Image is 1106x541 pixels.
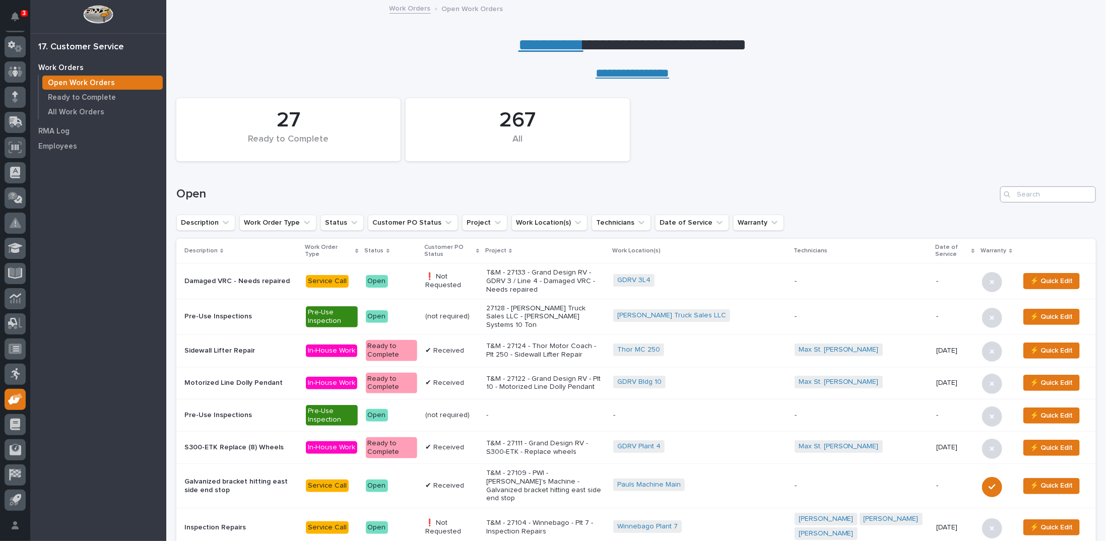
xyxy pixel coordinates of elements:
[1023,440,1080,456] button: ⚡ Quick Edit
[613,411,787,420] p: -
[1023,309,1080,325] button: ⚡ Quick Edit
[305,242,353,260] p: Work Order Type
[424,242,474,260] p: Customer PO Status
[799,529,854,538] a: [PERSON_NAME]
[366,340,417,361] div: Ready to Complete
[306,441,357,454] div: In-House Work
[795,312,928,321] p: -
[184,245,218,256] p: Description
[184,411,298,420] p: Pre-Use Inspections
[176,299,1096,335] tr: Pre-Use InspectionsPre-Use InspectionOpen(not required)27128 - [PERSON_NAME] Truck Sales LLC - [P...
[5,6,26,27] button: Notifications
[485,245,506,256] p: Project
[1030,275,1073,287] span: ⚡ Quick Edit
[30,139,166,154] a: Employees
[425,411,478,420] p: (not required)
[39,105,166,119] a: All Work Orders
[366,409,388,422] div: Open
[425,312,478,321] p: (not required)
[83,5,113,24] img: Workspace Logo
[30,60,166,75] a: Work Orders
[1023,519,1080,535] button: ⚡ Quick Edit
[612,245,661,256] p: Work Location(s)
[39,76,166,90] a: Open Work Orders
[239,215,316,231] button: Work Order Type
[389,2,431,14] a: Work Orders
[1023,478,1080,494] button: ⚡ Quick Edit
[617,378,662,386] a: GDRV Bldg 10
[176,263,1096,299] tr: Damaged VRC - Needs repairedService CallOpen❗ Not RequestedT&M - 27133 - Grand Design RV - GDRV 3...
[617,522,678,531] a: Winnebago Plant 7
[176,367,1096,399] tr: Motorized Line Dolly PendantIn-House WorkReady to Complete✔ ReceivedT&M - 27122 - Grand Design RV...
[38,142,77,151] p: Employees
[936,523,973,532] p: [DATE]
[193,108,383,133] div: 27
[306,377,357,389] div: In-House Work
[795,411,928,420] p: -
[184,478,298,495] p: Galvanized bracket hitting east side end stop
[617,481,681,489] a: Pauls Machine Main
[486,469,605,503] p: T&M - 27109 - PWI - [PERSON_NAME]'s Machine - Galvanized bracket hitting east side end stop
[425,347,478,355] p: ✔ Received
[1030,442,1073,454] span: ⚡ Quick Edit
[864,515,919,523] a: [PERSON_NAME]
[184,347,298,355] p: Sidewall Lifter Repair
[366,480,388,492] div: Open
[30,123,166,139] a: RMA Log
[306,306,357,327] div: Pre-Use Inspection
[13,12,26,28] div: Notifications3
[799,442,879,451] a: Max St. [PERSON_NAME]
[486,439,605,456] p: T&M - 27111 - Grand Design RV - S300-ETK - Replace wheels
[176,399,1096,432] tr: Pre-Use InspectionsPre-Use InspectionOpen(not required)----⚡ Quick Edit
[799,515,854,523] a: [PERSON_NAME]
[306,480,349,492] div: Service Call
[425,482,478,490] p: ✔ Received
[936,411,973,420] p: -
[176,187,996,201] h1: Open
[1023,273,1080,289] button: ⚡ Quick Edit
[592,215,651,231] button: Technicians
[48,79,115,88] p: Open Work Orders
[936,277,973,286] p: -
[22,10,26,17] p: 3
[425,443,478,452] p: ✔ Received
[1000,186,1096,202] input: Search
[176,334,1096,367] tr: Sidewall Lifter RepairIn-House WorkReady to Complete✔ ReceivedT&M - 27124 - Thor Motor Coach - Pl...
[1023,408,1080,424] button: ⚡ Quick Edit
[511,215,588,231] button: Work Location(s)
[936,379,973,387] p: [DATE]
[981,245,1007,256] p: Warranty
[320,215,364,231] button: Status
[366,373,417,394] div: Ready to Complete
[1023,375,1080,391] button: ⚡ Quick Edit
[425,273,478,290] p: ❗ Not Requested
[184,277,298,286] p: Damaged VRC - Needs repaired
[176,464,1096,508] tr: Galvanized bracket hitting east side end stopService CallOpen✔ ReceivedT&M - 27109 - PWI - [PERSO...
[442,3,503,14] p: Open Work Orders
[936,443,973,452] p: [DATE]
[935,242,969,260] p: Date of Service
[936,347,973,355] p: [DATE]
[48,108,104,117] p: All Work Orders
[462,215,507,231] button: Project
[38,127,70,136] p: RMA Log
[1030,345,1073,357] span: ⚡ Quick Edit
[306,275,349,288] div: Service Call
[1023,343,1080,359] button: ⚡ Quick Edit
[184,523,298,532] p: Inspection Repairs
[1030,311,1073,323] span: ⚡ Quick Edit
[39,90,166,104] a: Ready to Complete
[366,521,388,534] div: Open
[176,432,1096,464] tr: S300-ETK Replace (8) WheelsIn-House WorkReady to Complete✔ ReceivedT&M - 27111 - Grand Design RV ...
[936,482,973,490] p: -
[794,245,827,256] p: Technicians
[617,442,661,451] a: GDRV Plant 4
[799,378,879,386] a: Max St. [PERSON_NAME]
[1030,410,1073,422] span: ⚡ Quick Edit
[486,342,605,359] p: T&M - 27124 - Thor Motor Coach - Plt 250 - Sidewall Lifter Repair
[184,312,298,321] p: Pre-Use Inspections
[486,304,605,329] p: 27128 - [PERSON_NAME] Truck Sales LLC - [PERSON_NAME] Systems 10 Ton
[368,215,458,231] button: Customer PO Status
[184,379,298,387] p: Motorized Line Dolly Pendant
[617,311,726,320] a: [PERSON_NAME] Truck Sales LLC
